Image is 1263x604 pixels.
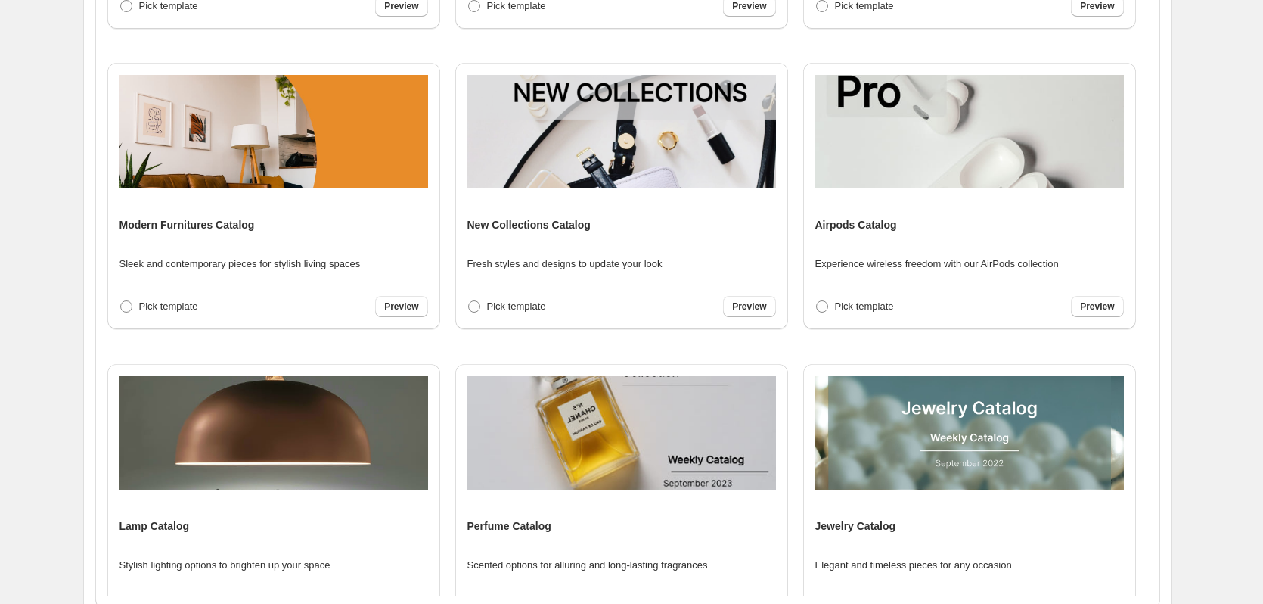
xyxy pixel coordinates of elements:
span: Pick template [487,300,546,312]
h4: Perfume Catalog [467,518,551,534]
h4: Modern Furnitures Catalog [119,217,255,232]
h4: Jewelry Catalog [815,518,896,534]
p: Fresh styles and designs to update your look [467,257,663,272]
h4: New Collections Catalog [467,217,591,232]
a: Preview [723,296,775,317]
p: Sleek and contemporary pieces for stylish living spaces [119,257,361,272]
span: Preview [1080,300,1114,313]
a: Preview [1071,296,1123,317]
p: Scented options for alluring and long-lasting fragrances [467,558,708,573]
span: Preview [732,300,766,313]
a: Preview [375,296,427,317]
span: Preview [384,300,418,313]
p: Experience wireless freedom with our AirPods collection [815,257,1059,272]
p: Stylish lighting options to brighten up your space [119,558,330,573]
h4: Lamp Catalog [119,518,190,534]
h4: Airpods Catalog [815,217,897,232]
span: Pick template [139,300,198,312]
span: Pick template [835,300,894,312]
p: Elegant and timeless pieces for any occasion [815,558,1012,573]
